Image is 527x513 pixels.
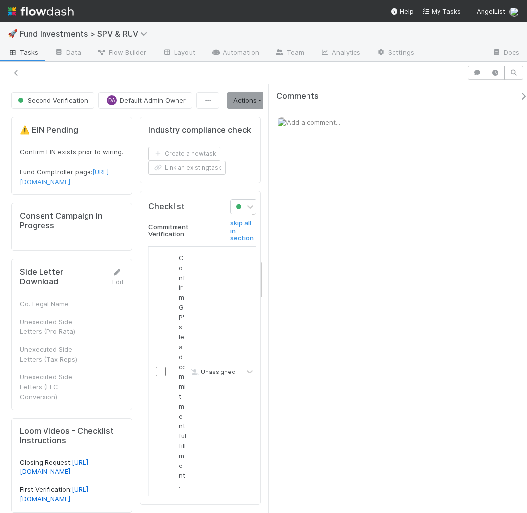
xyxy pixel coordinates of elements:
h5: Side Letter Download [20,267,101,286]
a: Edit [112,268,124,286]
h6: skip all in section [230,219,257,242]
p: Closing Request: [20,458,124,477]
span: Default Admin Owner [120,96,186,104]
span: Add a comment... [287,118,340,126]
div: Co. Legal Name [20,299,94,309]
button: DADefault Admin Owner [98,92,192,109]
span: My Tasks [422,7,461,15]
button: Create a newtask [148,147,220,161]
h5: Industry compliance check [148,125,251,135]
span: Second Verification [234,203,302,211]
div: Unexecuted Side Letters (Pro Rata) [20,317,94,336]
a: Layout [154,46,203,61]
span: Confirm GP's lead commitment fulfillment. [179,254,186,489]
a: skip all in section [230,219,257,246]
h5: Loom Videos - Checklist Instructions [20,426,124,446]
span: Unassigned [189,368,236,375]
h5: Consent Campaign in Progress [20,211,128,231]
a: [URL][DOMAIN_NAME] [20,168,109,186]
div: Help [390,6,414,16]
span: Confirm EIN exists prior to wiring. Fund Comptroller page: [20,148,123,186]
a: Analytics [312,46,368,61]
span: 🚀 [8,29,18,38]
span: Comments [276,92,319,101]
p: First Verification: [20,485,124,504]
h5: ⚠️ EIN Pending [20,125,124,135]
a: Automation [203,46,267,61]
h6: Commitment Verification [148,223,216,238]
button: Link an existingtask [148,161,226,175]
button: Second Verification [11,92,94,109]
h5: Checklist [148,202,185,212]
div: Unexecuted Side Letters (Tax Reps) [20,344,94,364]
span: Flow Builder [97,47,146,57]
a: Settings [368,46,422,61]
img: logo-inverted-e16ddd16eac7371096b0.svg [8,3,74,20]
span: Tasks [8,47,39,57]
img: avatar_892eb56c-5b5a-46db-bf0b-2a9023d0e8f8.png [509,7,519,17]
a: My Tasks [422,6,461,16]
span: Second Verification [16,96,88,104]
div: Default Admin Owner [107,95,117,105]
span: AngelList [477,7,505,15]
a: Data [46,46,89,61]
img: avatar_892eb56c-5b5a-46db-bf0b-2a9023d0e8f8.png [277,117,287,127]
span: Fund Investments > SPV & RUV [20,29,152,39]
span: DA [108,98,115,103]
a: Flow Builder [89,46,154,61]
a: Team [267,46,312,61]
a: Actions [227,92,267,109]
div: Unexecuted Side Letters (LLC Conversion) [20,372,94,402]
a: Docs [484,46,527,61]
